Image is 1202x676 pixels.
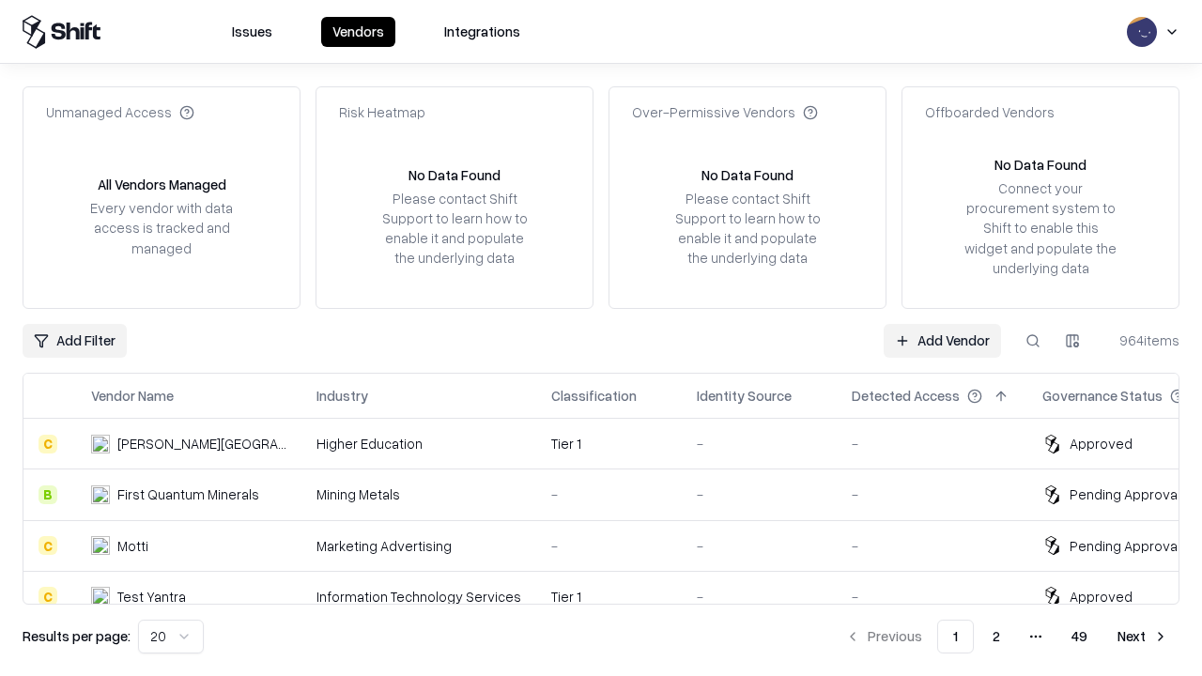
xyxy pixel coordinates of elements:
[316,536,521,556] div: Marketing Advertising
[697,434,822,453] div: -
[316,386,368,406] div: Industry
[117,434,286,453] div: [PERSON_NAME][GEOGRAPHIC_DATA]
[1070,484,1180,504] div: Pending Approval
[221,17,284,47] button: Issues
[316,434,521,453] div: Higher Education
[1104,330,1179,350] div: 964 items
[91,536,110,555] img: Motti
[98,175,226,194] div: All Vendors Managed
[91,485,110,504] img: First Quantum Minerals
[339,102,425,122] div: Risk Heatmap
[852,484,1012,504] div: -
[39,485,57,504] div: B
[551,484,667,504] div: -
[1070,536,1180,556] div: Pending Approval
[316,484,521,504] div: Mining Metals
[117,536,148,556] div: Motti
[852,386,960,406] div: Detected Access
[1106,620,1179,653] button: Next
[925,102,1055,122] div: Offboarded Vendors
[852,587,1012,607] div: -
[39,536,57,555] div: C
[117,484,259,504] div: First Quantum Minerals
[551,386,637,406] div: Classification
[117,587,186,607] div: Test Yantra
[321,17,395,47] button: Vendors
[1056,620,1102,653] button: 49
[937,620,974,653] button: 1
[834,620,1179,653] nav: pagination
[408,165,501,185] div: No Data Found
[670,189,825,269] div: Please contact Shift Support to learn how to enable it and populate the underlying data
[632,102,818,122] div: Over-Permissive Vendors
[23,324,127,358] button: Add Filter
[316,587,521,607] div: Information Technology Services
[884,324,1001,358] a: Add Vendor
[91,435,110,453] img: Reichman University
[701,165,794,185] div: No Data Found
[433,17,532,47] button: Integrations
[23,626,131,646] p: Results per page:
[84,198,239,257] div: Every vendor with data access is tracked and managed
[1070,587,1133,607] div: Approved
[978,620,1015,653] button: 2
[697,484,822,504] div: -
[697,587,822,607] div: -
[39,435,57,453] div: C
[852,434,1012,453] div: -
[377,189,532,269] div: Please contact Shift Support to learn how to enable it and populate the underlying data
[46,102,194,122] div: Unmanaged Access
[91,587,110,606] img: Test Yantra
[697,536,822,556] div: -
[91,386,174,406] div: Vendor Name
[852,536,1012,556] div: -
[963,178,1118,278] div: Connect your procurement system to Shift to enable this widget and populate the underlying data
[1042,386,1163,406] div: Governance Status
[551,434,667,453] div: Tier 1
[551,536,667,556] div: -
[1070,434,1133,453] div: Approved
[994,155,1086,175] div: No Data Found
[551,587,667,607] div: Tier 1
[39,587,57,606] div: C
[697,386,792,406] div: Identity Source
